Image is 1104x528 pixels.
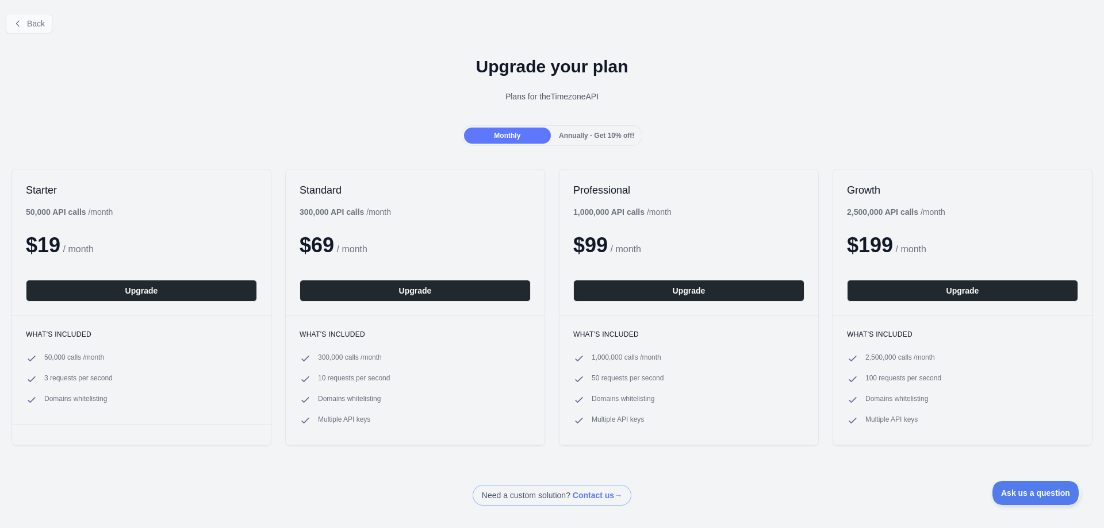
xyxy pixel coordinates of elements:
b: 2,500,000 API calls [847,207,918,217]
span: $ 199 [847,233,893,257]
h2: Growth [847,183,1078,197]
h2: Professional [573,183,804,197]
div: / month [847,206,945,218]
iframe: Toggle Customer Support [992,481,1081,505]
h2: Standard [300,183,531,197]
div: / month [573,206,672,218]
span: $ 99 [573,233,608,257]
b: 1,000,000 API calls [573,207,645,217]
